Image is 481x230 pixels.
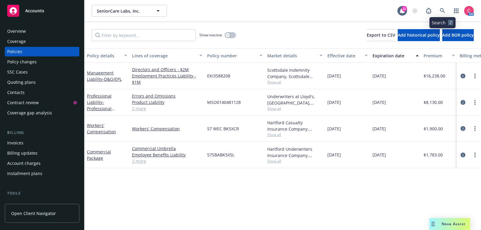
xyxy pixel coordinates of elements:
[372,73,386,79] span: [DATE]
[429,218,437,230] div: Drag to move
[132,126,202,132] a: Workers' Compensation
[130,48,205,63] button: Lines of coverage
[370,48,421,63] button: Expiration date
[132,152,202,158] a: Employee Benefits Liability
[5,2,79,19] a: Accounts
[103,76,122,82] span: - D&O/EPL
[5,37,79,46] a: Coverage
[207,73,230,79] span: EKI3588208
[5,199,79,208] a: Manage files
[450,5,462,17] a: Switch app
[402,6,407,11] div: 22
[7,98,39,107] div: Contract review
[471,125,479,132] a: more
[5,148,79,158] a: Billing updates
[459,151,467,159] a: circleInformation
[409,5,421,17] a: Start snowing
[267,159,323,164] span: Show all
[207,53,256,59] div: Policy number
[7,148,38,158] div: Billing updates
[424,73,445,79] span: $16,238.00
[199,32,222,38] span: Show inactive
[267,93,323,106] div: Underwriters at Lloyd's, [GEOGRAPHIC_DATA], [PERSON_NAME] of London, CFC Underwriting, CRC Group
[132,53,196,59] div: Lines of coverage
[464,6,474,16] img: photo
[207,126,239,132] span: 57 WEC BK5XCR
[5,108,79,118] a: Coverage gap analysis
[267,120,323,132] div: Hartford Casualty Insurance Company, Hartford Insurance Group
[325,48,370,63] button: Effective date
[7,57,37,67] div: Policy changes
[207,152,234,158] span: 57SBABK5X5L
[25,8,44,13] span: Accounts
[7,108,52,118] div: Coverage gap analysis
[87,123,116,135] a: Workers' Compensation
[267,80,323,85] span: Show all
[5,190,79,196] div: Tools
[5,88,79,97] a: Contacts
[5,130,79,136] div: Billing
[132,158,202,164] a: 3 more
[7,77,36,87] div: Quoting plans
[459,72,467,80] a: circleInformation
[372,99,386,105] span: [DATE]
[5,169,79,178] a: Installment plans
[459,125,467,132] a: circleInformation
[5,26,79,36] a: Overview
[5,98,79,107] a: Contract review
[11,210,56,216] span: Open Client Navigator
[471,151,479,159] a: more
[424,126,443,132] span: $1,900.00
[372,152,386,158] span: [DATE]
[5,47,79,56] a: Policies
[87,93,127,124] a: Professional Liability
[424,152,443,158] span: $1,783.00
[372,53,412,59] div: Expiration date
[92,29,196,41] input: Filter by keyword...
[132,105,202,112] a: 2 more
[442,221,465,226] span: Nova Assist
[132,73,202,85] a: Employment Practices Liability - $1M
[372,126,386,132] span: [DATE]
[471,99,479,106] a: more
[7,138,23,148] div: Invoices
[367,32,395,38] span: Export to CSV
[7,26,26,36] div: Overview
[205,48,265,63] button: Policy number
[7,47,22,56] div: Policies
[421,48,457,63] button: Premium
[267,53,316,59] div: Market details
[424,53,448,59] div: Premium
[7,169,42,178] div: Installment plans
[267,67,323,80] div: Scottsdale Indemnity Company, Scottsdale Insurance Company (Nationwide), CRC Group
[97,8,149,14] span: SeniorCare Labs, Inc.
[424,99,443,105] span: $8,130.00
[92,5,167,17] button: SeniorCare Labs, Inc.
[437,5,449,17] a: Search
[398,32,440,38] span: Add historical policy
[7,199,33,208] div: Manage files
[442,29,474,41] button: Add BOR policy
[7,37,26,46] div: Coverage
[132,66,202,73] a: Directors and Officers - $2M
[429,218,470,230] button: Nova Assist
[327,73,341,79] span: [DATE]
[87,53,121,59] div: Policy details
[5,77,79,87] a: Quoting plans
[7,88,25,97] div: Contacts
[471,72,479,80] a: more
[5,138,79,148] a: Invoices
[132,93,202,99] a: Errors and Omissions
[398,29,440,41] button: Add historical policy
[327,126,341,132] span: [DATE]
[442,32,474,38] span: Add BOR policy
[327,53,361,59] div: Effective date
[207,99,241,105] span: MSO0140481128
[7,67,28,77] div: SSC Cases
[423,5,435,17] a: Report a Bug
[87,149,111,161] a: Commercial Package
[132,99,202,105] a: Product Liability
[7,159,41,168] div: Account charges
[459,99,467,106] a: circleInformation
[5,159,79,168] a: Account charges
